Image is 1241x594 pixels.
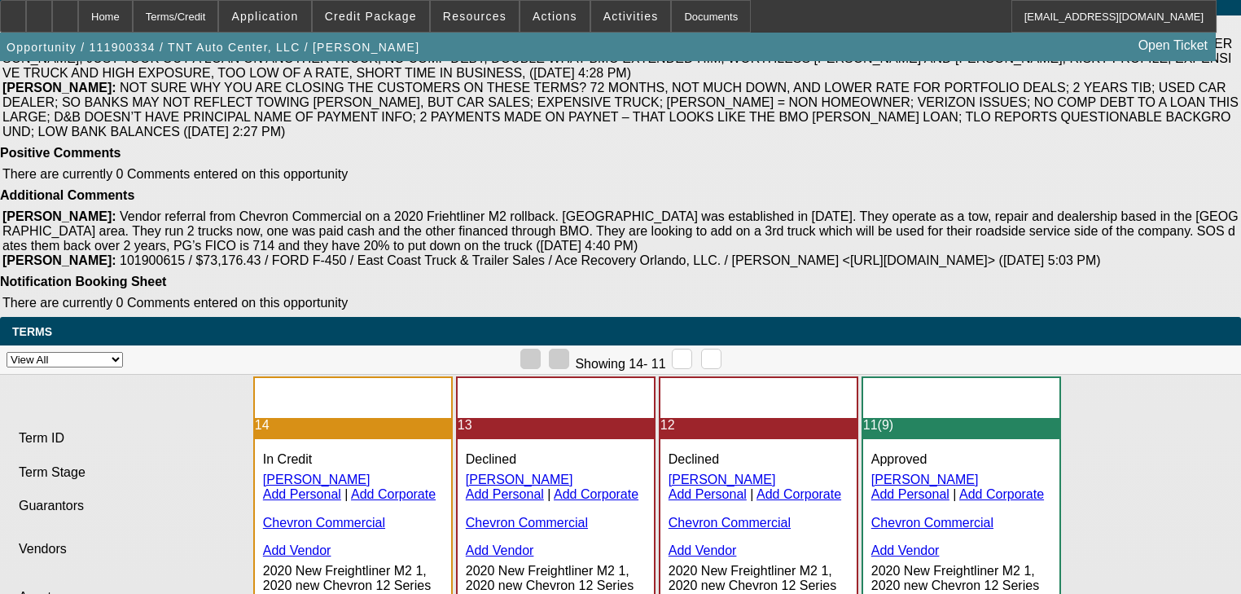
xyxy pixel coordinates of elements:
[959,487,1044,501] a: Add Corporate
[669,473,776,486] a: [PERSON_NAME]
[466,487,544,501] a: Add Personal
[325,10,417,23] span: Credit Package
[2,81,116,95] b: [PERSON_NAME]:
[431,1,519,32] button: Resources
[263,487,341,501] a: Add Personal
[533,10,577,23] span: Actions
[2,167,348,181] span: There are currently 0 Comments entered on this opportunity
[443,10,506,23] span: Resources
[863,418,1051,433] p: 11(9)
[2,253,116,267] b: [PERSON_NAME]:
[2,296,348,310] span: There are currently 0 Comments entered on this opportunity
[458,418,646,433] p: 13
[575,357,665,371] span: Showing 14- 11
[344,487,348,501] span: |
[669,487,747,501] a: Add Personal
[12,325,52,338] span: Terms
[19,542,233,557] p: Vendors
[660,418,849,433] p: 12
[466,473,573,486] a: [PERSON_NAME]
[520,1,590,32] button: Actions
[750,487,753,501] span: |
[263,452,443,467] p: In Credit
[19,499,233,513] p: Guarantors
[1132,32,1214,59] a: Open Ticket
[466,516,588,530] a: Chevron Commercial
[2,81,1239,139] span: NOT SURE WHY YOU ARE CLOSING THE CUSTOMERS ON THESE TERMS? 72 MONTHS, NOT MUCH DOWN, AND LOWER RA...
[547,487,550,501] span: |
[120,253,1101,267] span: 101900615 / $73,176.43 / FORD F-450 / East Coast Truck & Trailer Sales / Ace Recovery Orlando, LL...
[19,465,233,480] p: Term Stage
[871,452,1051,467] p: Approved
[669,516,791,530] a: Chevron Commercial
[313,1,429,32] button: Credit Package
[591,1,671,32] button: Activities
[756,487,841,501] a: Add Corporate
[603,10,659,23] span: Activities
[554,487,638,501] a: Add Corporate
[2,209,1239,253] span: Vendor referral from Chevron Commercial on a 2020 Friehtliner M2 rollback. [GEOGRAPHIC_DATA] was ...
[871,487,949,501] a: Add Personal
[19,431,233,446] p: Term ID
[953,487,956,501] span: |
[871,516,993,530] a: Chevron Commercial
[219,1,310,32] button: Application
[2,209,116,223] b: [PERSON_NAME]:
[466,452,646,467] p: Declined
[263,473,371,486] a: [PERSON_NAME]
[871,543,940,557] a: Add Vendor
[263,543,331,557] a: Add Vendor
[669,543,737,557] a: Add Vendor
[669,452,849,467] p: Declined
[231,10,298,23] span: Application
[263,516,385,530] a: Chevron Commercial
[466,543,534,557] a: Add Vendor
[871,473,979,486] a: [PERSON_NAME]
[7,41,419,54] span: Opportunity / 111900334 / TNT Auto Center, LLC / [PERSON_NAME]
[351,487,436,501] a: Add Corporate
[255,418,443,433] p: 14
